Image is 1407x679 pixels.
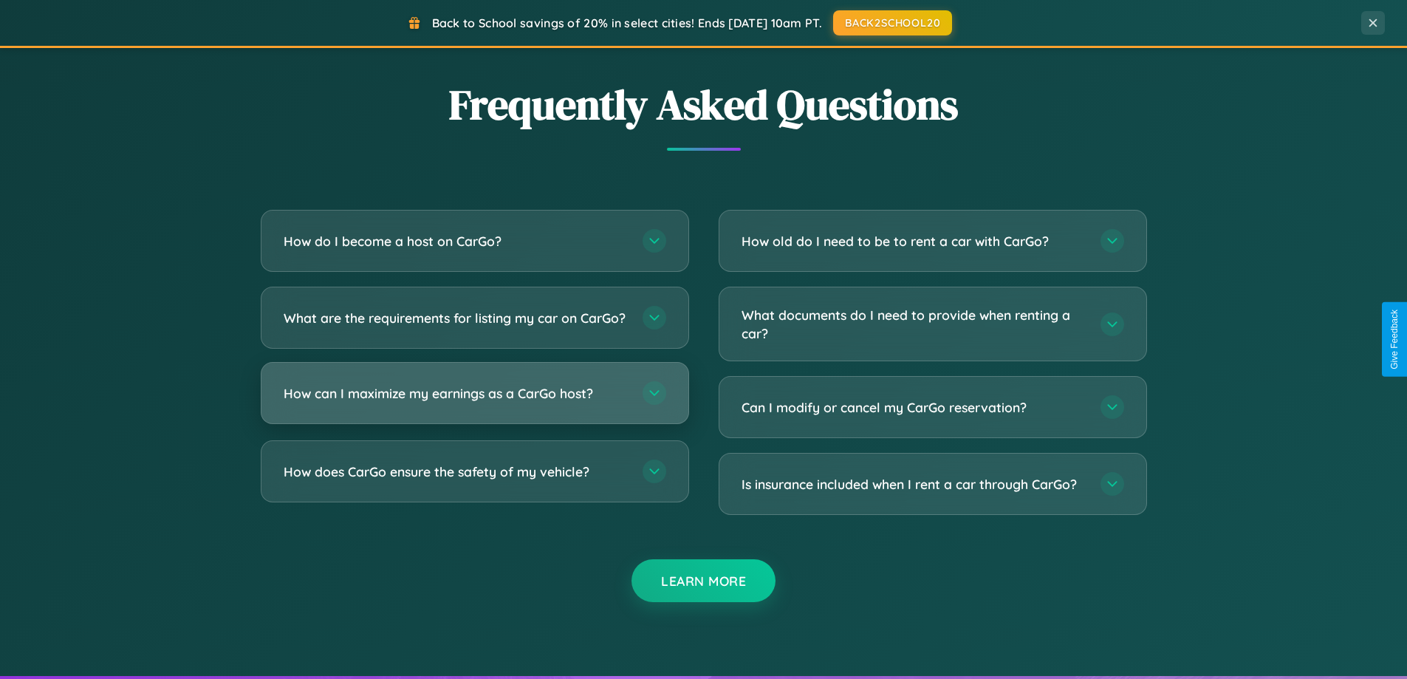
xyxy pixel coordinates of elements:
h3: How old do I need to be to rent a car with CarGo? [742,232,1086,250]
h3: Can I modify or cancel my CarGo reservation? [742,398,1086,417]
h3: What are the requirements for listing my car on CarGo? [284,309,628,327]
h3: How do I become a host on CarGo? [284,232,628,250]
div: Give Feedback [1389,310,1400,369]
h3: How can I maximize my earnings as a CarGo host? [284,384,628,403]
h2: Frequently Asked Questions [261,76,1147,133]
span: Back to School savings of 20% in select cities! Ends [DATE] 10am PT. [432,16,822,30]
button: BACK2SCHOOL20 [833,10,952,35]
h3: Is insurance included when I rent a car through CarGo? [742,475,1086,494]
h3: How does CarGo ensure the safety of my vehicle? [284,463,628,481]
button: Learn More [631,559,776,602]
h3: What documents do I need to provide when renting a car? [742,306,1086,342]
